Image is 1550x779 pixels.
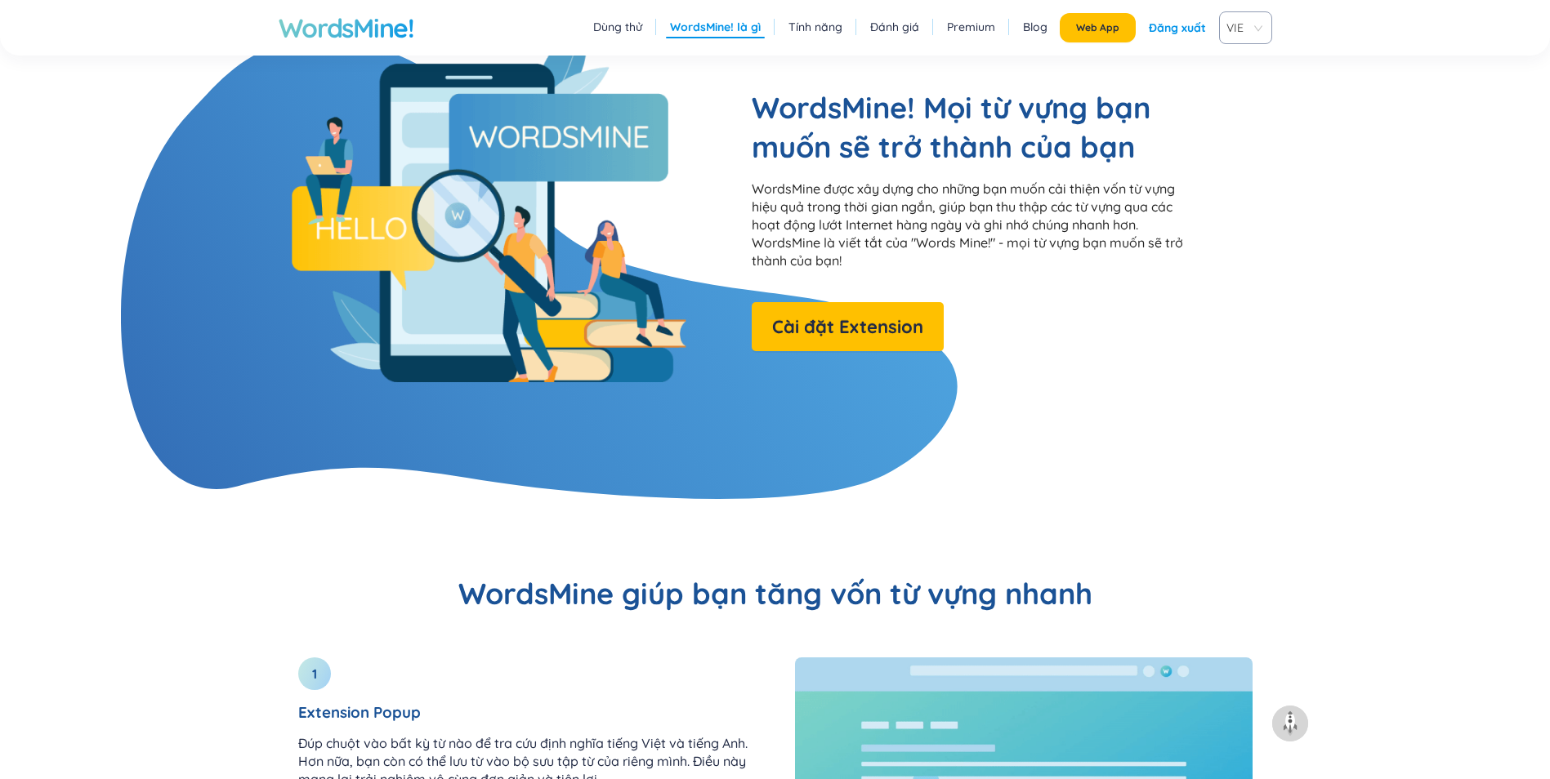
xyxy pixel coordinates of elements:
img: to top [1277,710,1303,737]
a: Premium [947,19,995,35]
a: Tính năng [788,19,842,35]
div: Đăng xuất [1149,13,1206,42]
p: WordsMine được xây dựng cho những bạn muốn cải thiện vốn từ vựng hiệu quả trong thời gian ngắn, g... [752,180,1193,269]
img: What's WordsMine! [292,15,687,382]
h2: WordsMine! Mọi từ vựng bạn muốn sẽ trở thành của bạn [752,88,1193,167]
div: 1 [298,657,331,690]
h2: WordsMine giúp bạn tăng vốn từ vựng nhanh [279,574,1272,613]
span: Web App [1076,21,1119,34]
span: VIE [1226,16,1258,40]
h3: Extension Popup [298,703,756,721]
a: WordsMine! là gì [670,19,761,35]
a: Đánh giá [870,19,919,35]
span: Cài đặt Extension [772,313,923,341]
a: WordsMine! [279,11,414,44]
button: Web App [1060,13,1136,42]
button: Cài đặt Extension [752,302,944,351]
a: Blog [1023,19,1047,35]
a: Dùng thử [593,19,642,35]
